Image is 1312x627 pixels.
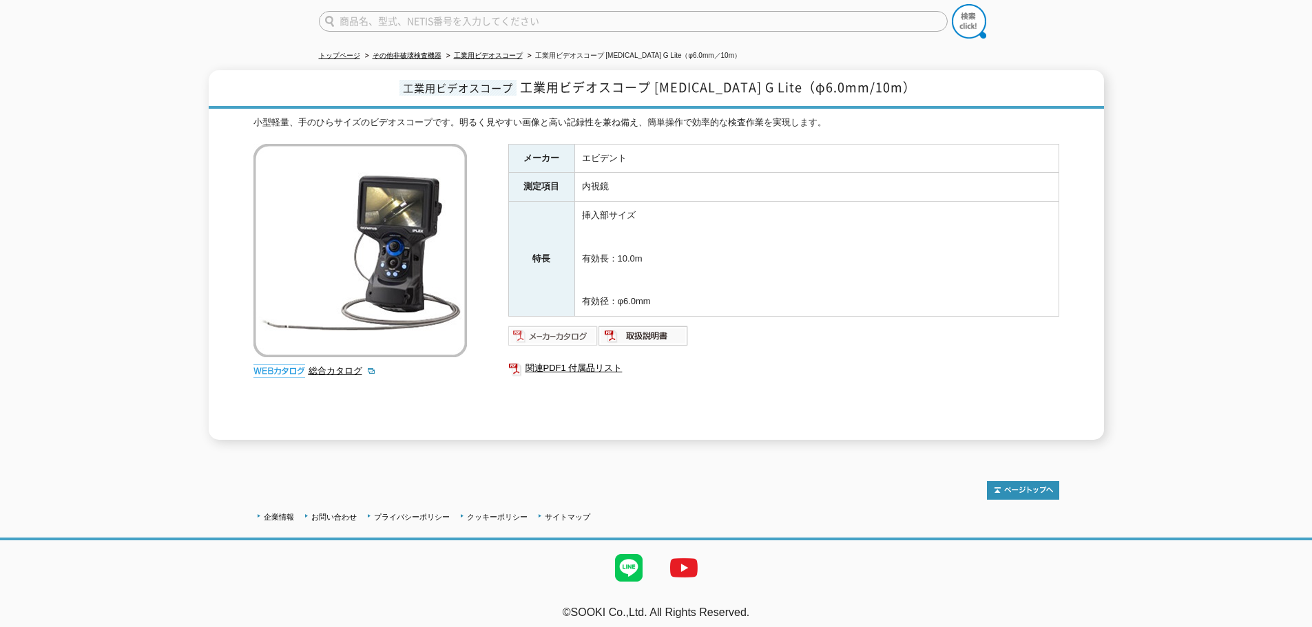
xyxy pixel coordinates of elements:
[508,173,574,202] th: 測定項目
[508,202,574,317] th: 特長
[952,4,986,39] img: btn_search.png
[656,540,711,595] img: YouTube
[467,513,528,521] a: クッキーポリシー
[508,144,574,173] th: メーカー
[253,116,1059,130] div: 小型軽量、手のひらサイズのビデオスコープです。明るく見やすい画像と高い記録性を兼ね備え、簡単操作で効率的な検査作業を実現します。
[574,173,1059,202] td: 内視鏡
[601,540,656,595] img: LINE
[545,513,590,521] a: サイトマップ
[454,52,523,59] a: 工業用ビデオスコープ
[520,78,916,96] span: 工業用ビデオスコープ [MEDICAL_DATA] G Lite（φ6.0mm/10m）
[525,49,742,63] li: 工業用ビデオスコープ [MEDICAL_DATA] G Lite（φ6.0mm／10m）
[508,334,598,344] a: メーカーカタログ
[598,325,689,347] img: 取扱説明書
[309,365,376,376] a: 総合カタログ
[574,144,1059,173] td: エビデント
[399,80,517,96] span: 工業用ビデオスコープ
[311,513,357,521] a: お問い合わせ
[253,144,467,357] img: 工業用ビデオスコープ IPLEX G Lite（φ6.0mm／10m）
[319,52,360,59] a: トップページ
[508,359,1059,377] a: 関連PDF1 付属品リスト
[264,513,294,521] a: 企業情報
[574,202,1059,317] td: 挿入部サイズ 有効長：10.0m 有効径：φ6.0mm
[987,481,1059,500] img: トップページへ
[508,325,598,347] img: メーカーカタログ
[598,334,689,344] a: 取扱説明書
[319,11,948,32] input: 商品名、型式、NETIS番号を入力してください
[374,513,450,521] a: プライバシーポリシー
[373,52,441,59] a: その他非破壊検査機器
[253,364,305,378] img: webカタログ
